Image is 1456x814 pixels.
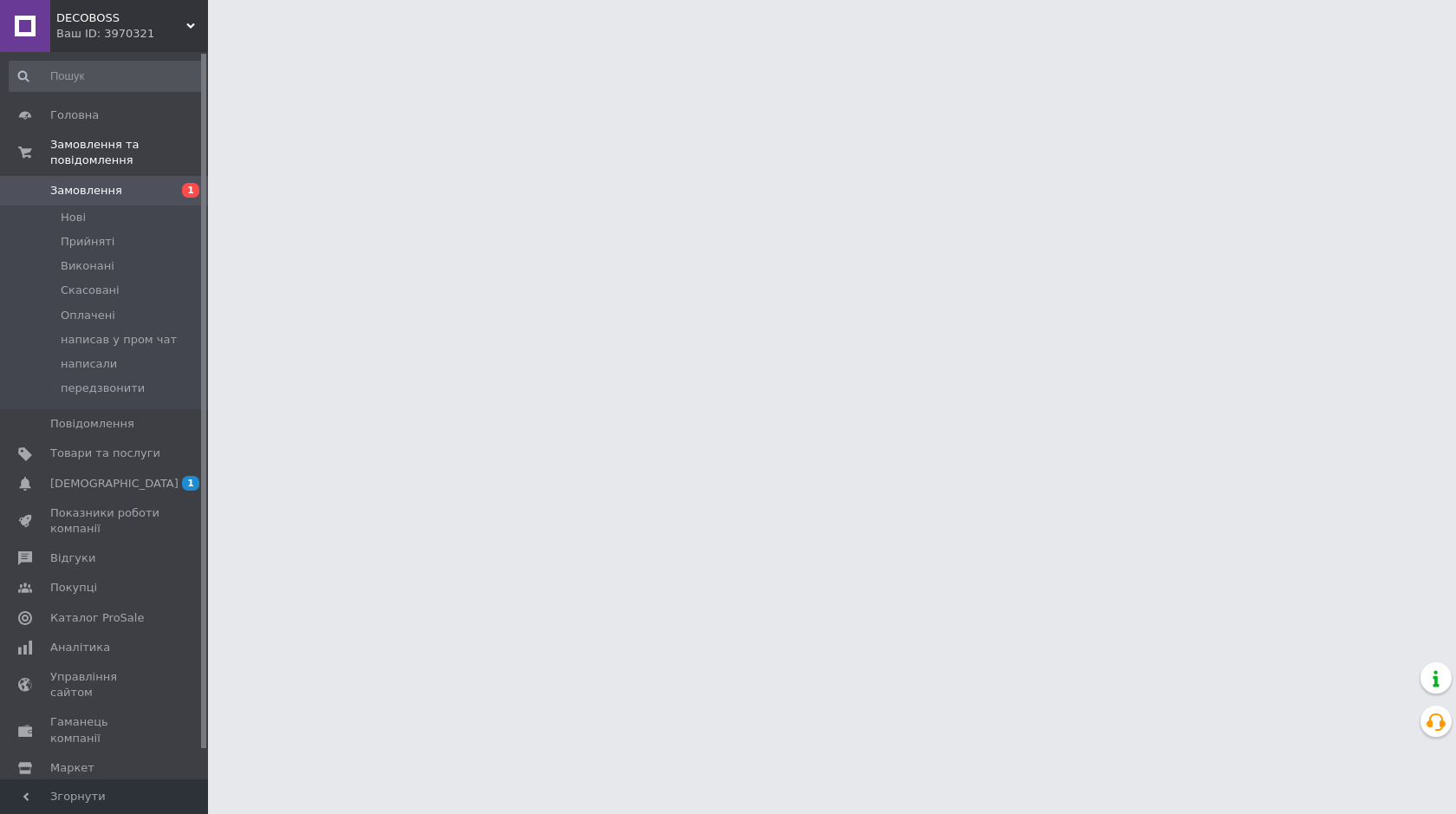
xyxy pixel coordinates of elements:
span: 1 [182,183,199,198]
span: DECOBOSS [56,10,186,26]
span: Оплачені [61,308,115,323]
span: Управління сайтом [50,669,160,700]
span: Скасовані [61,283,120,298]
span: написав у пром чат [61,332,177,348]
span: Маркет [50,760,94,776]
span: Нові [61,210,86,225]
span: 1 [182,476,199,491]
span: Прийняті [61,234,114,250]
span: Каталог ProSale [50,610,144,626]
span: передзвонити [61,381,145,396]
span: Повідомлення [50,416,134,432]
span: Виконані [61,258,114,274]
span: Відгуки [50,550,95,566]
span: написали [61,356,117,372]
span: Товари та послуги [50,446,160,461]
span: Гаманець компанії [50,714,160,746]
span: Головна [50,107,99,123]
span: [DEMOGRAPHIC_DATA] [50,476,179,492]
span: Замовлення [50,183,122,199]
span: Замовлення та повідомлення [50,137,208,168]
input: Пошук [9,61,205,92]
span: Покупці [50,580,97,596]
span: Аналітика [50,640,110,655]
span: Показники роботи компанії [50,505,160,537]
div: Ваш ID: 3970321 [56,26,208,42]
